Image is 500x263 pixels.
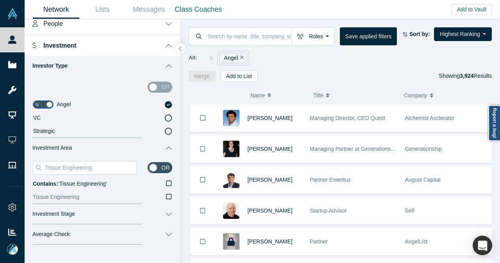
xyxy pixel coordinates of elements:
strong: 3,924 [460,73,473,79]
span: Partner Emeritus [310,177,351,183]
button: Investment Area [25,138,180,158]
span: Partner [310,238,328,245]
span: All: [189,54,197,62]
a: [PERSON_NAME] [248,115,293,121]
span: Investor Type [32,63,68,69]
button: Add to List [221,71,257,82]
span: Investment Stage [32,211,75,217]
button: Investment Stage [25,204,180,224]
button: Merge [189,71,215,82]
a: Network [33,0,79,19]
span: Results [460,73,492,79]
a: Messages [126,0,172,19]
img: Adam Frankl's Profile Image [223,202,239,219]
button: Add to Vault [452,4,492,15]
span: Managing Director, CEO Quest [310,115,385,121]
span: Generationship [405,146,442,152]
span: Investment [43,42,76,49]
button: Bookmark [191,228,215,255]
button: Bookmark [191,166,215,193]
button: Roles [291,27,334,45]
span: Average Check [32,231,70,238]
a: Lists [79,0,126,19]
a: [PERSON_NAME] [248,146,293,152]
a: Class Coaches [172,0,225,19]
input: Search by name, title, company, summary, expertise, investment criteria or topics of focus [207,27,291,45]
button: Name [250,87,305,104]
span: Name [250,87,265,104]
strong: Sort by: [409,31,430,37]
span: Investment Area [32,145,72,151]
a: [PERSON_NAME] [248,177,293,183]
span: Title [313,87,323,104]
img: Alchemist Vault Logo [7,8,18,19]
img: Rachel Chalmers's Profile Image [223,141,239,157]
button: Highest Ranking [434,27,492,41]
span: Strategic [33,128,55,134]
button: Title [313,87,396,104]
span: Company [404,87,427,104]
button: Save applied filters [340,27,397,45]
button: Bookmark [191,197,215,224]
span: Self [405,208,414,214]
span: August Capital [405,177,441,183]
a: [PERSON_NAME] [248,238,293,245]
span: Alchemist Acclerator [405,115,455,121]
button: Bookmark [191,136,215,163]
span: People [43,20,63,27]
button: Average Check [25,224,180,245]
a: Report a bug! [488,105,500,141]
div: Showing [439,71,492,82]
span: Startup Advisor [310,208,347,214]
button: Investment [25,34,180,56]
button: Investor Type [25,56,180,76]
button: Remove Filter [238,54,244,63]
button: People [25,12,180,34]
button: Company [404,87,486,104]
input: Search Investment Area [44,163,136,173]
span: Tissue Engineering [33,194,79,200]
button: Bookmark [191,104,215,132]
span: Managing Partner at Generationship [310,146,398,152]
div: Angel [219,53,247,63]
img: Vivek Mehra's Profile Image [223,172,239,188]
span: VC [33,115,41,121]
span: AngelList [405,238,428,245]
b: Contains: [33,181,58,187]
a: [PERSON_NAME] [248,208,293,214]
span: Angel [57,101,71,107]
img: Gnani Palanikumar's Profile Image [223,110,239,126]
img: Mia Scott's Account [7,244,18,255]
span: ‘ Tissue Engineering ’ [33,181,107,187]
